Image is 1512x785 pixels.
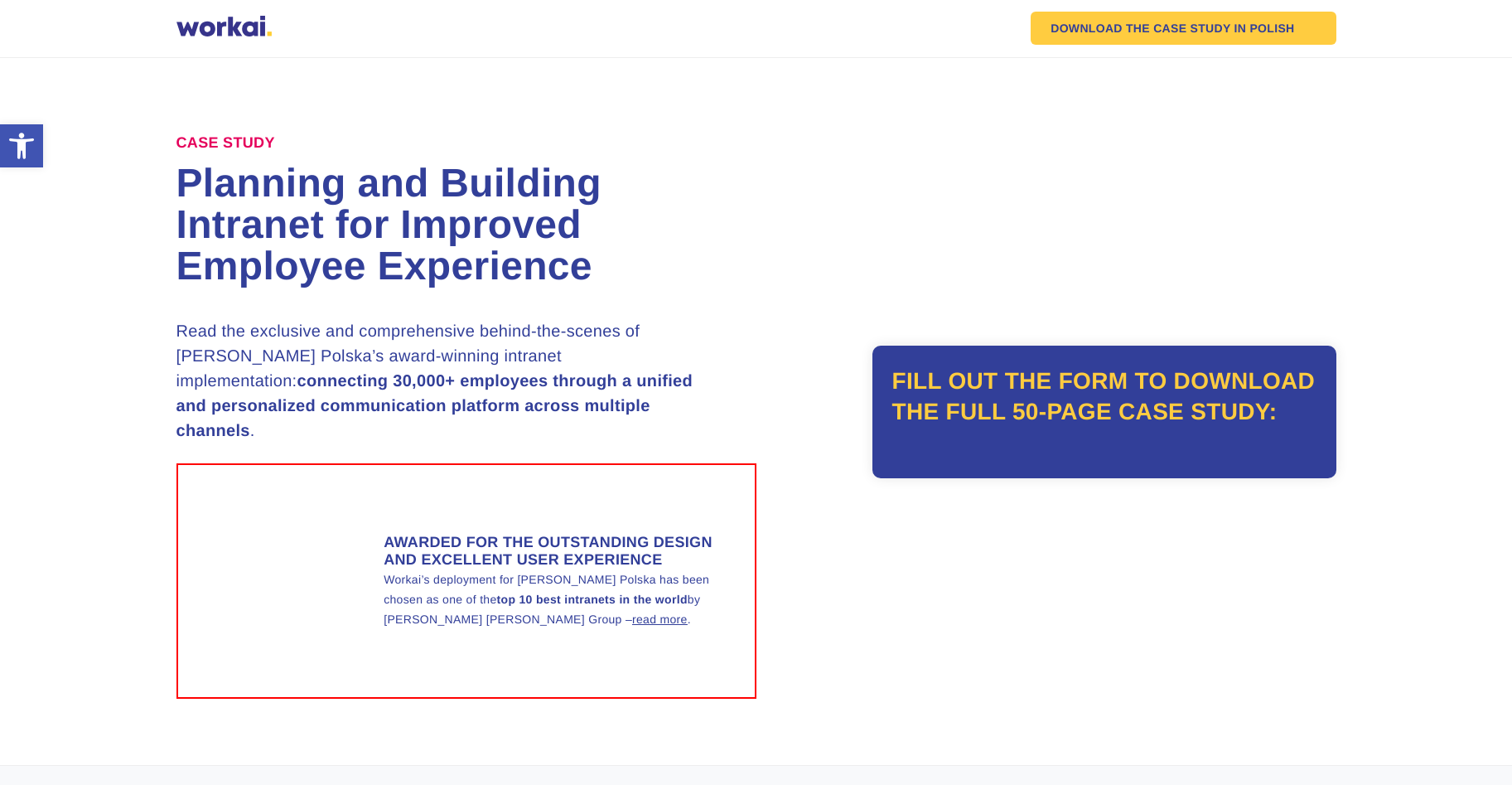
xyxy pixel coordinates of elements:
strong: connecting 30,000+ employees through a unified and personalized communication platform across mul... [176,372,693,440]
p: Workai’s deployment for [PERSON_NAME] Polska has been chosen as one of the by [PERSON_NAME] [PERS... [384,569,737,629]
label: CASE STUDY [176,134,275,153]
h4: AWARDED FOR THE OUTSTANDING DESIGN AND EXCELLENT USER EXPERIENCE [384,534,737,569]
h2: Fill out the form to download the full 50-page case study: [892,366,1316,429]
strong: top 10 best intranets in the world [497,593,688,606]
em: DOWNLOAD THE CASE STUDY [1051,22,1230,34]
h1: Planning and Building Intranet for Improved Employee Experience [176,163,756,288]
a: DOWNLOAD THE CASE STUDYIN POLISHUS flag [1031,12,1336,45]
h3: Read the exclusive and comprehensive behind-the-scenes of [PERSON_NAME] Polska’s award-winning in... [176,319,698,443]
a: read more [632,613,688,626]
